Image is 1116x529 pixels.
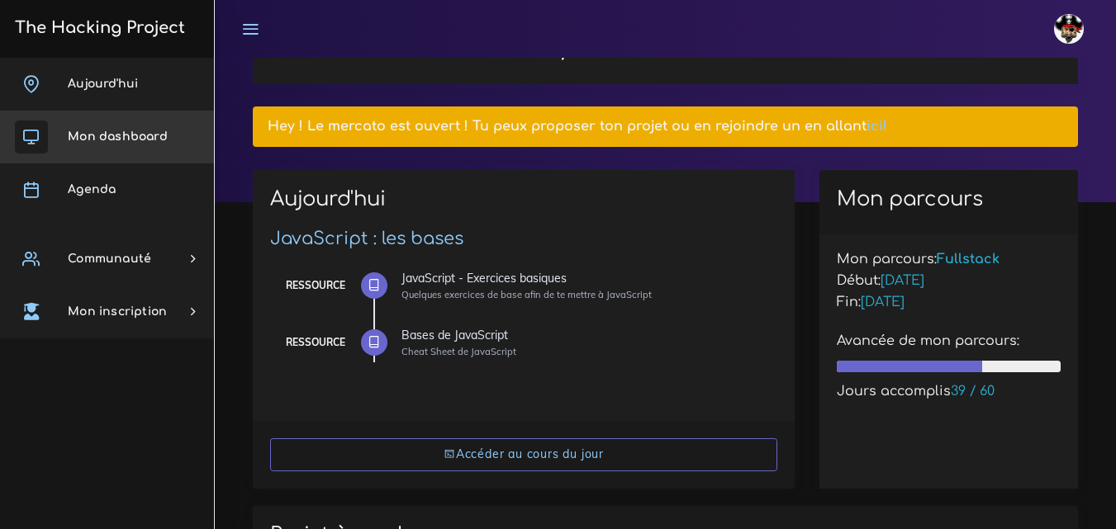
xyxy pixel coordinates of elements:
[837,333,1061,349] h5: Avancée de mon parcours:
[286,276,345,295] div: Ressource
[1054,14,1084,44] img: avatar
[837,252,1061,267] h5: Mon parcours:
[401,272,765,284] div: JavaScript - Exercices basiques
[951,384,995,399] span: 39 / 60
[837,295,1061,310] h5: Fin:
[68,130,168,143] span: Mon dashboard
[837,273,1061,289] h5: Début:
[861,295,905,309] span: [DATE]
[68,305,167,318] span: Mon inscription
[401,346,516,357] small: Cheat Sheet de JavaScript
[867,119,887,134] a: ici!
[881,273,924,288] span: [DATE]
[68,183,116,196] span: Agenda
[401,329,765,341] div: Bases de JavaScript
[68,253,151,265] span: Communauté
[286,333,345,352] div: Ressource
[837,384,1061,399] h5: Jours accomplis
[837,187,1061,211] h2: Mon parcours
[68,78,138,90] span: Aujourd'hui
[401,289,652,300] small: Quelques exercices de base afin de te mettre à JavaScript
[270,187,777,223] h2: Aujourd'hui
[10,19,185,37] h3: The Hacking Project
[268,119,1062,135] h5: Hey ! Le mercato est ouvert ! Tu peux proposer ton projet ou en rejoindre un en allant
[937,252,1000,267] span: Fullstack
[270,229,463,248] a: JavaScript : les bases
[270,438,777,472] a: Accéder au cours du jour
